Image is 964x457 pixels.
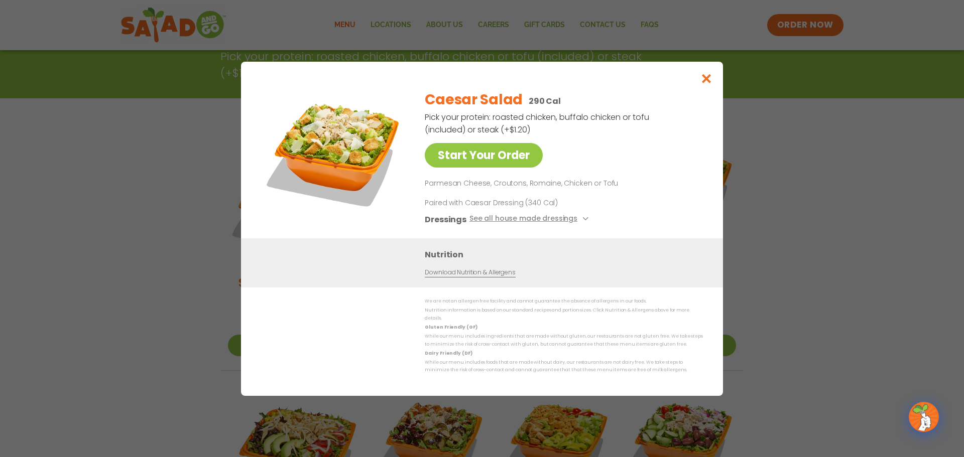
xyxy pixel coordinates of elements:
img: wpChatIcon [910,403,938,431]
p: While our menu includes ingredients that are made without gluten, our restaurants are not gluten ... [425,333,703,348]
h3: Dressings [425,213,466,225]
strong: Gluten Friendly (GF) [425,324,477,330]
button: See all house made dressings [469,213,591,225]
p: Pick your protein: roasted chicken, buffalo chicken or tofu (included) or steak (+$1.20) [425,111,651,136]
p: While our menu includes foods that are made without dairy, our restaurants are not dairy free. We... [425,359,703,374]
p: We are not an allergen free facility and cannot guarantee the absence of allergens in our foods. [425,297,703,305]
a: Start Your Order [425,143,543,168]
h3: Nutrition [425,248,708,260]
p: Parmesan Cheese, Croutons, Romaine, Chicken or Tofu [425,178,699,190]
p: 290 Cal [529,95,561,107]
p: Paired with Caesar Dressing (340 Cal) [425,197,611,208]
p: Nutrition information is based on our standard recipes and portion sizes. Click Nutrition & Aller... [425,307,703,322]
strong: Dairy Friendly (DF) [425,350,472,356]
img: Featured product photo for Caesar Salad [264,82,404,222]
button: Close modal [690,62,723,95]
h2: Caesar Salad [425,89,523,110]
a: Download Nutrition & Allergens [425,267,515,277]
